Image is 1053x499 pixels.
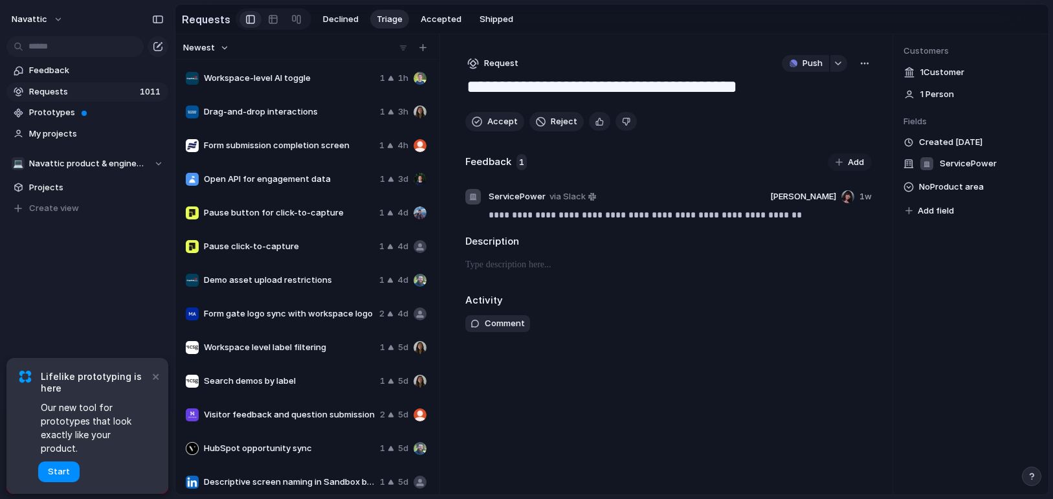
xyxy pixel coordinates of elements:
[465,112,524,131] button: Accept
[473,10,520,29] button: Shipped
[204,408,375,421] span: Visitor feedback and question submission
[377,13,403,26] span: Triage
[397,139,408,152] span: 4h
[549,190,586,203] span: via Slack
[140,85,163,98] span: 1011
[6,61,168,80] a: Feedback
[848,156,864,169] span: Add
[6,154,168,173] button: 💻Navattic product & engineering
[379,206,384,219] span: 1
[183,41,215,54] span: Newest
[181,39,231,56] button: Newest
[516,154,527,171] span: 1
[421,13,461,26] span: Accepted
[204,240,374,253] span: Pause click-to-capture
[29,106,164,119] span: Prototypes
[6,178,168,197] a: Projects
[484,57,518,70] span: Request
[782,55,829,72] button: Push
[12,13,47,26] span: navattic
[414,10,468,29] button: Accepted
[379,274,384,287] span: 1
[397,240,408,253] span: 4d
[398,408,408,421] span: 5d
[182,12,230,27] h2: Requests
[919,136,982,149] span: Created [DATE]
[6,199,168,218] button: Create view
[204,341,375,354] span: Workspace level label filtering
[398,105,408,118] span: 3h
[204,72,375,85] span: Workspace-level AI toggle
[204,206,374,219] span: Pause button for click-to-capture
[148,368,163,384] button: Dismiss
[465,155,511,170] h2: Feedback
[38,461,80,482] button: Start
[6,124,168,144] a: My projects
[485,317,525,330] span: Comment
[803,57,823,70] span: Push
[29,202,79,215] span: Create view
[487,115,518,128] span: Accept
[29,64,164,77] span: Feedback
[379,307,384,320] span: 2
[29,128,164,140] span: My projects
[465,315,530,332] button: Comment
[489,190,546,203] span: ServicePower
[903,45,1038,58] span: Customers
[29,85,136,98] span: Requests
[6,82,168,102] a: Requests1011
[920,88,954,101] span: 1 Person
[529,112,584,131] button: Reject
[397,307,408,320] span: 4d
[547,189,599,205] a: via Slack
[204,173,375,186] span: Open API for engagement data
[204,139,374,152] span: Form submission completion screen
[29,157,148,170] span: Navattic product & engineering
[918,205,954,217] span: Add field
[940,157,997,170] span: ServicePower
[41,401,149,455] span: Our new tool for prototypes that look exactly like your product.
[6,9,70,30] button: navattic
[48,465,70,478] span: Start
[12,157,25,170] div: 💻
[29,181,164,194] span: Projects
[398,72,408,85] span: 1h
[465,55,520,72] button: Request
[920,66,964,79] span: 1 Customer
[204,274,374,287] span: Demo asset upload restrictions
[919,179,984,195] span: No Product area
[903,115,1038,128] span: Fields
[380,72,385,85] span: 1
[398,173,408,186] span: 3d
[903,203,956,219] button: Add field
[204,307,374,320] span: Form gate logo sync with workspace logo
[380,442,385,455] span: 1
[41,371,149,394] span: Lifelike prototyping is here
[398,341,408,354] span: 5d
[204,476,375,489] span: Descriptive screen naming in Sandbox builder
[828,153,872,172] button: Add
[380,105,385,118] span: 1
[859,190,872,203] span: 1w
[380,476,385,489] span: 1
[323,13,359,26] span: Declined
[379,240,384,253] span: 1
[380,173,385,186] span: 1
[398,476,408,489] span: 5d
[204,375,375,388] span: Search demos by label
[204,105,375,118] span: Drag-and-drop interactions
[465,293,503,308] h2: Activity
[204,442,375,455] span: HubSpot opportunity sync
[398,375,408,388] span: 5d
[6,103,168,122] a: Prototypes
[397,206,408,219] span: 4d
[370,10,409,29] button: Triage
[465,234,872,249] h2: Description
[380,341,385,354] span: 1
[380,375,385,388] span: 1
[770,190,836,203] span: [PERSON_NAME]
[398,442,408,455] span: 5d
[379,139,384,152] span: 1
[316,10,365,29] button: Declined
[551,115,577,128] span: Reject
